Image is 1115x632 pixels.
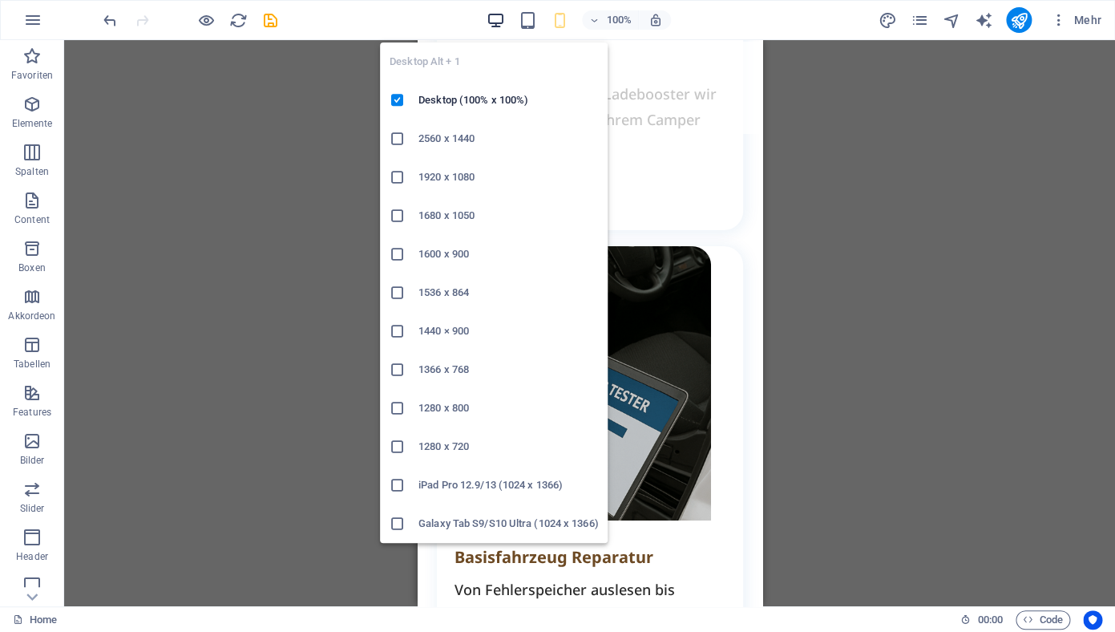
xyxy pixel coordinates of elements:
p: Features [13,406,51,419]
h6: Session-Zeit [960,610,1003,630]
span: Mehr [1051,12,1101,28]
h6: 1440 × 900 [418,322,598,341]
p: Header [16,550,48,563]
h6: 100% [606,10,632,30]
i: Design (Strg+Alt+Y) [878,11,896,30]
p: Slider [20,502,45,515]
i: Seiten (Strg+Alt+S) [910,11,928,30]
h6: 1536 x 864 [418,283,598,302]
i: Veröffentlichen [1009,11,1028,30]
span: 00 00 [977,610,1002,630]
h6: Galaxy Tab S9/S10 Ultra (1024 x 1366) [418,514,598,533]
h6: 1600 x 900 [418,245,598,264]
button: Klicke hier, um den Vorschau-Modus zu verlassen [196,10,216,30]
h6: 2560 x 1440 [418,129,598,148]
span: : [988,614,991,626]
p: Boxen [18,261,46,274]
button: undo [100,10,119,30]
button: save [261,10,280,30]
button: Usercentrics [1083,610,1102,630]
i: Save (Ctrl+S) [261,11,280,30]
a: Klick, um Auswahl aufzuheben. Doppelklick öffnet Seitenverwaltung [13,610,57,630]
h6: Desktop (100% x 100%) [418,91,598,110]
button: publish [1006,7,1032,33]
p: Elemente [12,117,53,130]
button: reload [228,10,248,30]
h6: 1366 x 768 [418,360,598,379]
button: text_generator [974,10,993,30]
h6: 1280 x 720 [418,437,598,456]
i: Bei Größenänderung Zoomstufe automatisch an das gewählte Gerät anpassen. [648,13,662,27]
i: Navigator [942,11,960,30]
h6: 1680 x 1050 [418,206,598,225]
button: 100% [582,10,639,30]
p: Tabellen [14,358,50,371]
h6: 1920 x 1080 [418,168,598,187]
p: Akkordeon [8,310,55,322]
i: AI Writer [974,11,992,30]
button: Mehr [1044,7,1108,33]
p: Content [14,213,50,226]
span: Code [1023,610,1063,630]
p: Bilder [20,454,45,467]
button: pages [910,10,929,30]
i: Seite neu laden [229,11,248,30]
button: navigator [942,10,961,30]
i: Rückgängig: Text ändern (Strg+Z) [101,11,119,30]
h6: 1280 x 800 [418,399,598,418]
button: Code [1016,610,1070,630]
h6: iPad Pro 12.9/13 (1024 x 1366) [418,476,598,495]
p: Spalten [15,165,49,178]
button: design [878,10,897,30]
p: Favoriten [11,69,53,82]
